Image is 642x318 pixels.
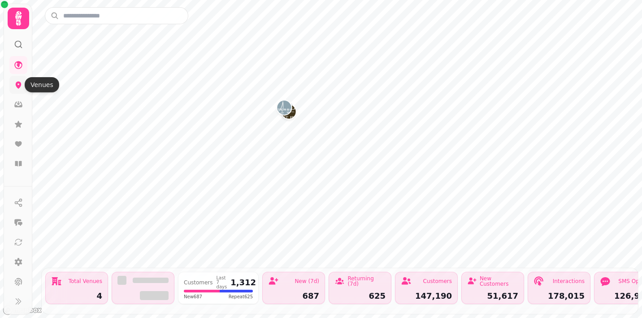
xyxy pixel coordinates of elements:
[553,279,585,284] div: Interactions
[423,279,452,284] div: Customers
[184,293,202,300] span: New 687
[69,279,102,284] div: Total Venues
[25,77,59,92] div: Venues
[230,279,256,287] div: 1,312
[347,276,386,287] div: Returning (7d)
[334,292,386,300] div: 625
[229,293,253,300] span: Repeat 625
[217,276,227,289] div: Last 7 days
[277,100,291,115] button: The Waterside
[3,305,42,315] a: Mapbox logo
[534,292,585,300] div: 178,015
[401,292,452,300] div: 147,190
[295,279,319,284] div: New (7d)
[277,100,291,118] div: Map marker
[467,292,518,300] div: 51,617
[184,280,213,285] div: Customers
[480,276,518,287] div: New Customers
[51,292,102,300] div: 4
[268,292,319,300] div: 687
